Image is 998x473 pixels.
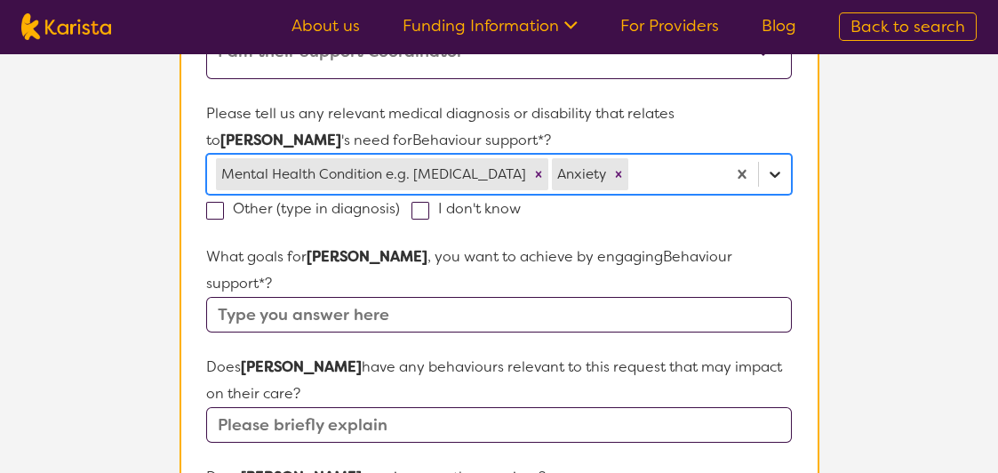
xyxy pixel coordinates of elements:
[216,158,529,190] div: Mental Health Condition e.g. [MEDICAL_DATA]
[21,13,111,40] img: Karista logo
[762,15,796,36] a: Blog
[307,247,427,266] strong: [PERSON_NAME]
[206,100,791,154] p: Please tell us any relevant medical diagnosis or disability that relates to 's need for Behaviour...
[609,158,628,190] div: Remove Anxiety
[206,244,791,297] p: What goals for , you want to achieve by engaging Behaviour support *?
[919,398,974,453] iframe: Chat Window
[206,354,791,407] p: Does have any behaviours relevant to this request that may impact on their care?
[529,158,548,190] div: Remove Mental Health Condition e.g. Depression
[206,407,791,443] input: Please briefly explain
[411,199,532,218] label: I don't know
[839,12,977,41] a: Back to search
[552,158,609,190] div: Anxiety
[241,357,362,376] strong: [PERSON_NAME]
[403,15,578,36] a: Funding Information
[220,131,341,149] strong: [PERSON_NAME]
[291,15,360,36] a: About us
[206,297,791,333] input: Type you answer here
[850,16,965,37] span: Back to search
[206,199,411,218] label: Other (type in diagnosis)
[620,15,719,36] a: For Providers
